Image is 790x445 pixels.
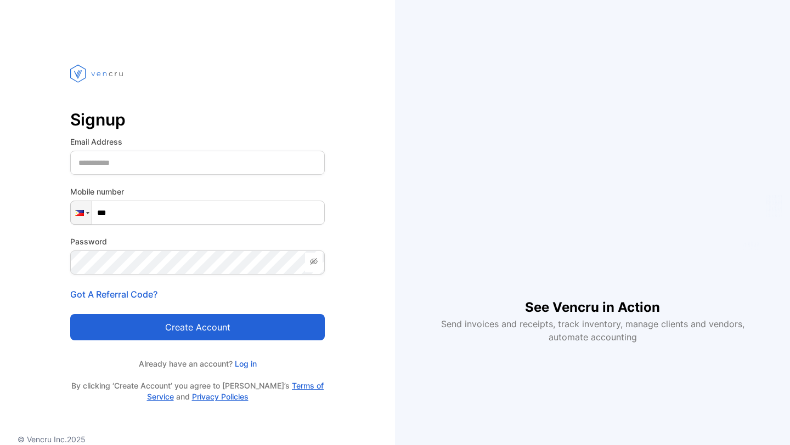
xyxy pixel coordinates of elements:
p: Got A Referral Code? [70,288,325,301]
label: Email Address [70,136,325,147]
h1: See Vencru in Action [525,280,660,317]
img: vencru logo [70,44,125,103]
a: Privacy Policies [192,392,249,401]
button: Create account [70,314,325,340]
label: Mobile number [70,186,325,197]
p: Already have an account? [70,358,325,369]
a: Log in [233,359,257,368]
div: Philippines: + 63 [71,201,92,224]
iframe: YouTube video player [435,101,751,280]
p: By clicking ‘Create Account’ you agree to [PERSON_NAME]’s and [70,380,325,402]
p: Send invoices and receipts, track inventory, manage clients and vendors, automate accounting [435,317,751,344]
p: Signup [70,106,325,133]
label: Password [70,236,325,247]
